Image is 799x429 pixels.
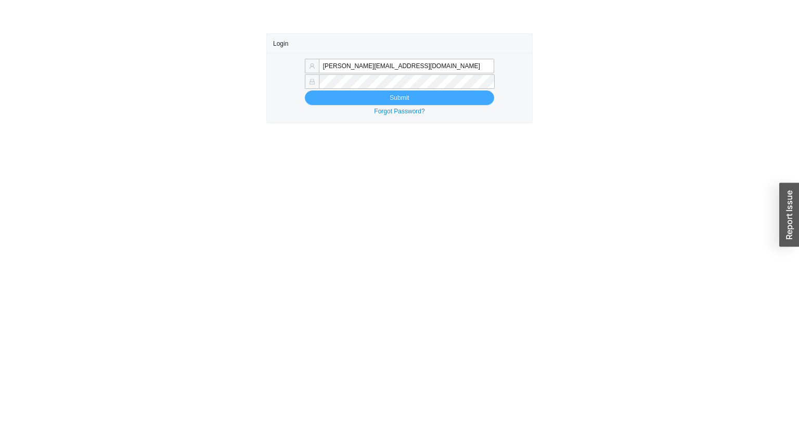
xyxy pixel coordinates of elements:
[305,90,494,105] button: Submit
[390,93,409,103] span: Submit
[309,63,315,69] span: user
[319,59,494,73] input: Email
[273,34,526,53] div: Login
[374,108,424,115] a: Forgot Password?
[309,79,315,85] span: lock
